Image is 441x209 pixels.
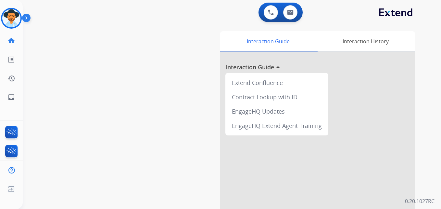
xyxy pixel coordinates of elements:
div: Contract Lookup with ID [228,90,326,104]
div: EngageHQ Updates [228,104,326,118]
mat-icon: history [7,75,15,82]
mat-icon: list_alt [7,56,15,63]
div: EngageHQ Extend Agent Training [228,118,326,133]
p: 0.20.1027RC [405,197,435,205]
div: Interaction Guide [220,31,316,51]
mat-icon: home [7,37,15,45]
div: Interaction History [316,31,415,51]
div: Extend Confluence [228,76,326,90]
mat-icon: inbox [7,93,15,101]
img: avatar [2,9,20,27]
